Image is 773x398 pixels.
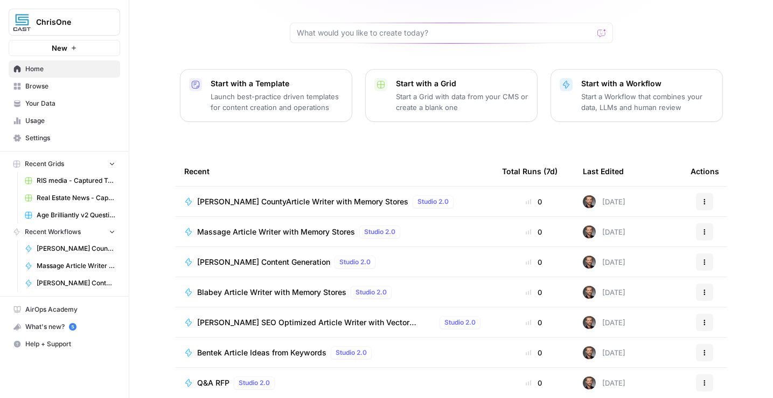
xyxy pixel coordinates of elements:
[25,227,81,237] span: Recent Workflows
[25,305,115,314] span: AirOps Academy
[9,129,120,147] a: Settings
[69,323,76,331] a: 5
[184,376,485,389] a: Q&A RFPStudio 2.0
[581,91,714,113] p: Start a Workflow that combines your data, LLMs and human review
[197,196,408,207] span: [PERSON_NAME] CountyArticle Writer with Memory Stores
[211,78,343,89] p: Start with a Template
[184,316,485,329] a: [PERSON_NAME] SEO Optimized Article Writer with Vector Memory v3.11 w/o citationStudio 2.0
[336,348,367,358] span: Studio 2.0
[20,257,120,275] a: Massage Article Writer with Memory Stores
[583,286,596,299] img: 89hrjp9cv5mnyjwtcumsd67fwmib
[444,318,476,327] span: Studio 2.0
[197,347,326,358] span: Bentek Article Ideas from Keywords
[9,335,120,353] button: Help + Support
[25,116,115,126] span: Usage
[37,193,115,203] span: Real Estate News - Captured Texts.csv
[184,346,485,359] a: Bentek Article Ideas from KeywordsStudio 2.0
[583,156,624,186] div: Last Edited
[502,227,566,237] div: 0
[25,64,115,74] span: Home
[502,347,566,358] div: 0
[239,378,270,388] span: Studio 2.0
[583,376,596,389] img: 89hrjp9cv5mnyjwtcumsd67fwmib
[396,78,528,89] p: Start with a Grid
[25,81,115,91] span: Browse
[12,12,32,32] img: ChrisOne Logo
[9,318,120,335] button: What's new? 5
[20,275,120,292] a: [PERSON_NAME] Content Generation
[9,156,120,172] button: Recent Grids
[551,69,723,122] button: Start with a WorkflowStart a Workflow that combines your data, LLMs and human review
[502,378,566,388] div: 0
[25,159,64,169] span: Recent Grids
[417,197,449,207] span: Studio 2.0
[297,28,593,38] input: What would you like to create today?
[583,195,596,208] img: 89hrjp9cv5mnyjwtcumsd67fwmib
[37,278,115,288] span: [PERSON_NAME] Content Generation
[583,346,596,359] img: 89hrjp9cv5mnyjwtcumsd67fwmib
[364,227,395,237] span: Studio 2.0
[20,240,120,257] a: [PERSON_NAME] CountyArticle Writer with Memory Stores
[36,17,101,28] span: ChrisOne
[180,69,352,122] button: Start with a TemplateLaunch best-practice driven templates for content creation and operations
[365,69,538,122] button: Start with a GridStart a Grid with data from your CMS or create a blank one
[583,346,625,359] div: [DATE]
[502,317,566,328] div: 0
[20,207,120,224] a: Age Brilliantly v2 Questions
[9,319,120,335] div: What's new?
[502,287,566,298] div: 0
[583,316,625,329] div: [DATE]
[197,257,330,267] span: [PERSON_NAME] Content Generation
[583,225,596,238] img: 89hrjp9cv5mnyjwtcumsd67fwmib
[9,224,120,240] button: Recent Workflows
[25,339,115,349] span: Help + Support
[184,225,485,238] a: Massage Article Writer with Memory StoresStudio 2.0
[583,225,625,238] div: [DATE]
[583,195,625,208] div: [DATE]
[25,133,115,143] span: Settings
[9,40,120,56] button: New
[583,376,625,389] div: [DATE]
[9,95,120,112] a: Your Data
[197,378,229,388] span: Q&A RFP
[396,91,528,113] p: Start a Grid with data from your CMS or create a blank one
[52,43,67,53] span: New
[9,60,120,78] a: Home
[184,195,485,208] a: [PERSON_NAME] CountyArticle Writer with Memory StoresStudio 2.0
[339,257,371,267] span: Studio 2.0
[20,189,120,207] a: Real Estate News - Captured Texts.csv
[583,286,625,299] div: [DATE]
[37,210,115,220] span: Age Brilliantly v2 Questions
[9,301,120,318] a: AirOps Academy
[197,317,435,328] span: [PERSON_NAME] SEO Optimized Article Writer with Vector Memory v3.11 w/o citation
[583,316,596,329] img: 89hrjp9cv5mnyjwtcumsd67fwmib
[184,286,485,299] a: Blabey Article Writer with Memory StoresStudio 2.0
[20,172,120,189] a: RIS media - Captured Texts (2).csv
[502,257,566,267] div: 0
[356,287,387,297] span: Studio 2.0
[184,156,485,186] div: Recent
[37,244,115,253] span: [PERSON_NAME] CountyArticle Writer with Memory Stores
[71,324,74,330] text: 5
[9,78,120,95] a: Browse
[9,112,120,129] a: Usage
[25,99,115,108] span: Your Data
[691,156,719,186] div: Actions
[502,196,566,207] div: 0
[211,91,343,113] p: Launch best-practice driven templates for content creation and operations
[37,261,115,271] span: Massage Article Writer with Memory Stores
[583,256,625,269] div: [DATE]
[581,78,714,89] p: Start with a Workflow
[184,256,485,269] a: [PERSON_NAME] Content GenerationStudio 2.0
[197,287,346,298] span: Blabey Article Writer with Memory Stores
[502,156,558,186] div: Total Runs (7d)
[37,176,115,186] span: RIS media - Captured Texts (2).csv
[9,9,120,36] button: Workspace: ChrisOne
[197,227,355,237] span: Massage Article Writer with Memory Stores
[583,256,596,269] img: 89hrjp9cv5mnyjwtcumsd67fwmib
